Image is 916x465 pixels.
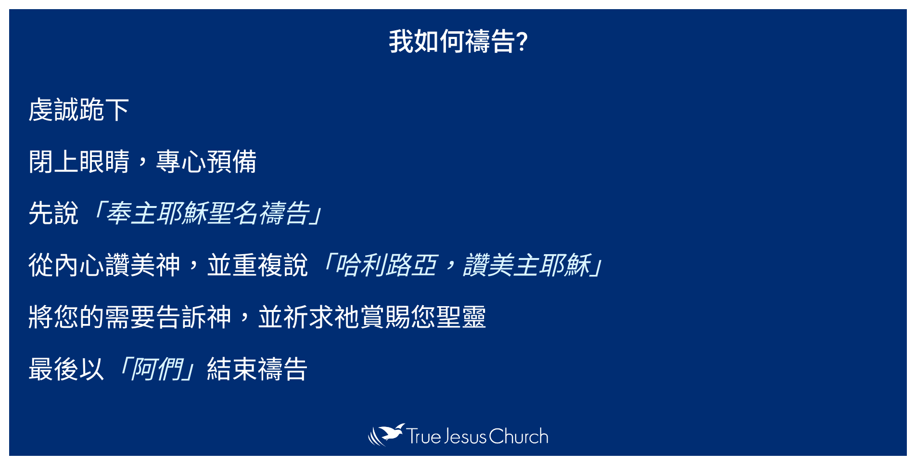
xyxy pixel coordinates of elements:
[308,251,614,281] em: 「哈利路亞，讚美主耶穌」
[9,9,907,69] h1: 我如何禱告?
[28,297,614,334] p: 將您的需要告訴神，並祈求祂賞賜您聖靈
[28,245,614,282] p: 從內心讚美神，並重複說
[28,90,614,126] p: 虔誠跪下
[28,193,614,230] p: 先說
[79,199,334,229] em: 「奉主耶穌聖名禱告」
[28,349,614,386] p: 最後以 結束禱告
[104,355,206,385] em: 「阿們」
[28,142,614,178] p: 閉上眼睛，專心預備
